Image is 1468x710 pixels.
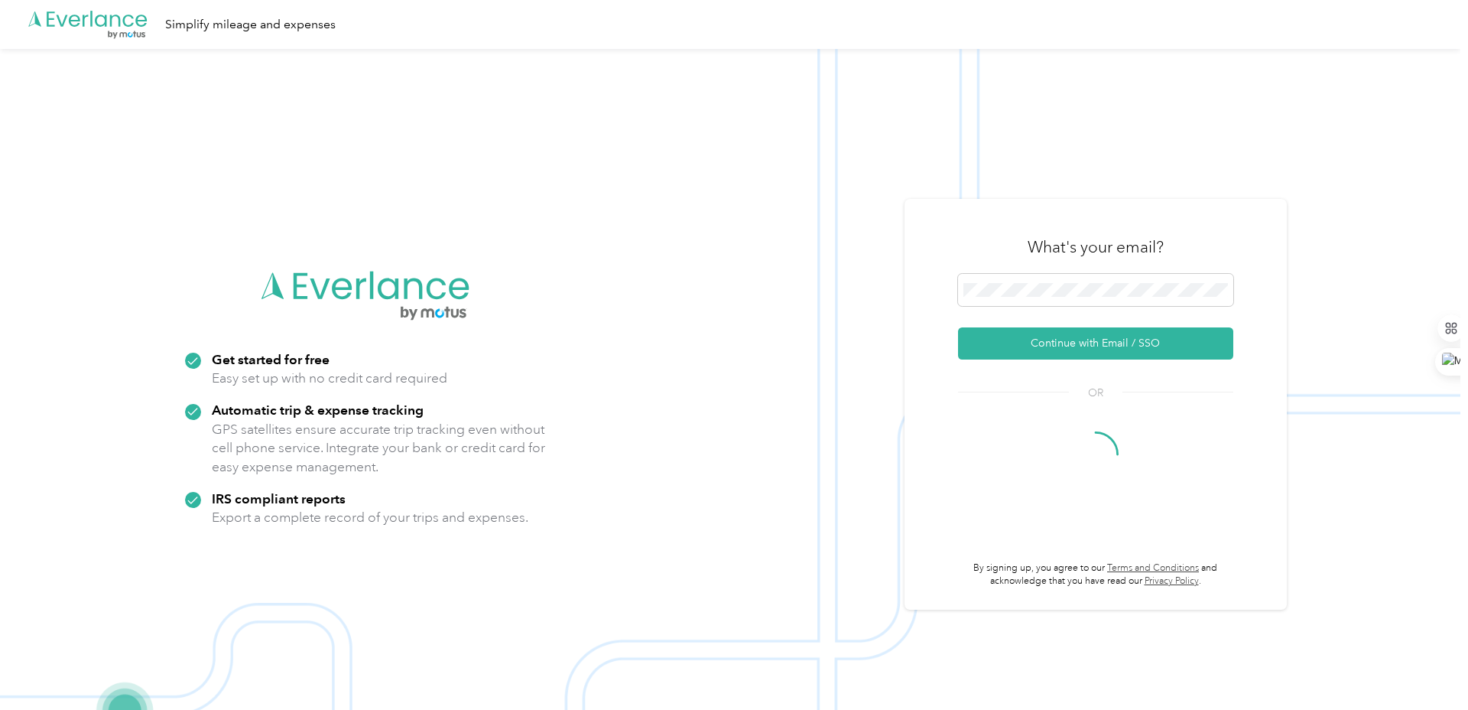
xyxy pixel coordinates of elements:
p: By signing up, you agree to our and acknowledge that you have read our . [958,562,1233,588]
p: Easy set up with no credit card required [212,369,447,388]
strong: Automatic trip & expense tracking [212,402,424,418]
p: Export a complete record of your trips and expenses. [212,508,528,527]
strong: IRS compliant reports [212,490,346,506]
strong: Get started for free [212,351,330,367]
button: Continue with Email / SSO [958,327,1233,360]
div: Simplify mileage and expenses [165,15,336,34]
h3: What's your email? [1028,236,1164,258]
p: GPS satellites ensure accurate trip tracking even without cell phone service. Integrate your bank... [212,420,546,477]
a: Terms and Conditions [1107,562,1199,574]
a: Privacy Policy [1145,575,1199,587]
span: OR [1069,385,1122,401]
